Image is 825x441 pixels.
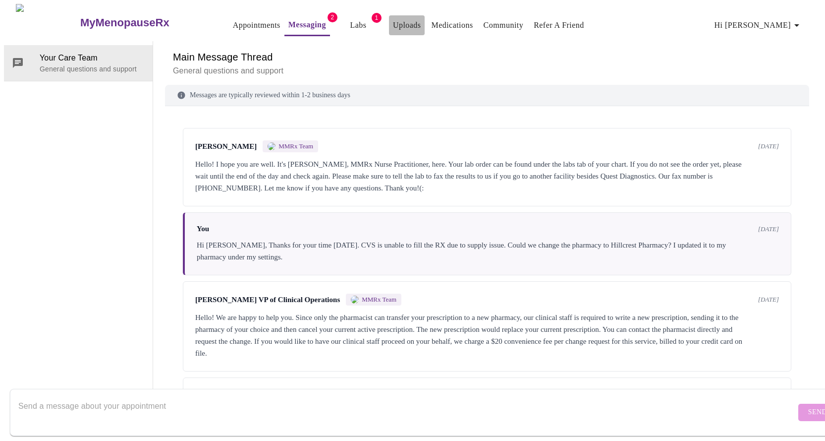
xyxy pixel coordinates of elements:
div: Hi [PERSON_NAME], Thanks for your time [DATE]. CVS is unable to fill the RX due to supply issue. ... [197,239,779,263]
span: MMRx Team [278,142,313,150]
a: Medications [431,18,473,32]
p: General questions and support [173,65,801,77]
img: MyMenopauseRx Logo [16,4,79,41]
a: Community [484,18,524,32]
div: Hello! We are happy to help you. Since only the pharmacist can transfer your prescription to a ne... [195,312,779,359]
span: Hi [PERSON_NAME] [715,18,803,32]
button: Labs [342,15,374,35]
div: Hello! I hope you are well. It's [PERSON_NAME], MMRx Nurse Practitioner, here. Your lab order can... [195,158,779,194]
div: Messages are typically reviewed within 1-2 business days [165,85,809,106]
a: Appointments [233,18,280,32]
h6: Main Message Thread [173,49,801,65]
button: Hi [PERSON_NAME] [711,15,807,35]
span: 2 [328,12,337,22]
span: 1 [372,13,382,23]
a: MyMenopauseRx [79,5,209,40]
span: [PERSON_NAME] VP of Clinical Operations [195,296,340,304]
textarea: Send a message about your appointment [18,396,796,428]
span: [DATE] [758,225,779,233]
p: General questions and support [40,64,145,74]
span: Your Care Team [40,52,145,64]
button: Appointments [229,15,284,35]
button: Messaging [284,15,330,36]
span: [DATE] [758,142,779,150]
a: Uploads [393,18,421,32]
span: You [197,225,209,233]
button: Medications [427,15,477,35]
span: [DATE] [758,296,779,304]
img: MMRX [268,142,275,150]
a: Labs [350,18,366,32]
button: Uploads [389,15,425,35]
img: MMRX [351,296,359,304]
div: Your Care TeamGeneral questions and support [4,45,153,81]
button: Refer a Friend [530,15,588,35]
a: Messaging [288,18,326,32]
a: Refer a Friend [534,18,584,32]
span: [PERSON_NAME] [195,142,257,151]
span: MMRx Team [362,296,396,304]
button: Community [480,15,528,35]
h3: MyMenopauseRx [80,16,169,29]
